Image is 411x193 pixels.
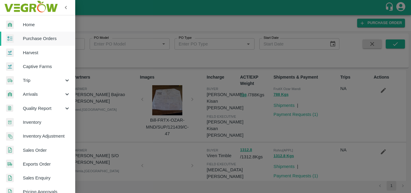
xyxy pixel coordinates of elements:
[23,133,70,139] span: Inventory Adjustment
[6,76,14,85] img: delivery
[6,90,14,99] img: whArrival
[23,77,64,84] span: Trip
[23,91,64,98] span: Arrivals
[6,34,14,43] img: reciept
[6,20,14,29] img: whArrival
[6,62,14,71] img: harvest
[6,146,14,154] img: sales
[6,104,13,112] img: qualityReport
[6,160,14,168] img: shipments
[23,105,64,112] span: Quality Report
[23,21,70,28] span: Home
[6,132,14,141] img: inventory
[23,175,70,181] span: Sales Enquiry
[23,49,70,56] span: Harvest
[6,48,14,57] img: harvest
[6,174,14,182] img: sales
[23,161,70,167] span: Exports Order
[23,35,70,42] span: Purchase Orders
[23,63,70,70] span: Captive Farms
[6,118,14,127] img: whInventory
[23,119,70,126] span: Inventory
[23,147,70,154] span: Sales Order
